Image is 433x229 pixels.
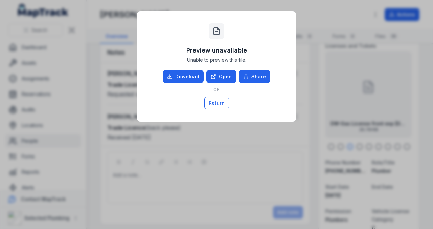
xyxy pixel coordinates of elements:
[204,97,229,109] button: Return
[206,70,236,83] a: Open
[163,70,204,83] a: Download
[186,46,247,55] h3: Preview unavailable
[163,83,270,97] div: OR
[239,70,270,83] button: Share
[187,57,246,63] span: Unable to preview this file.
